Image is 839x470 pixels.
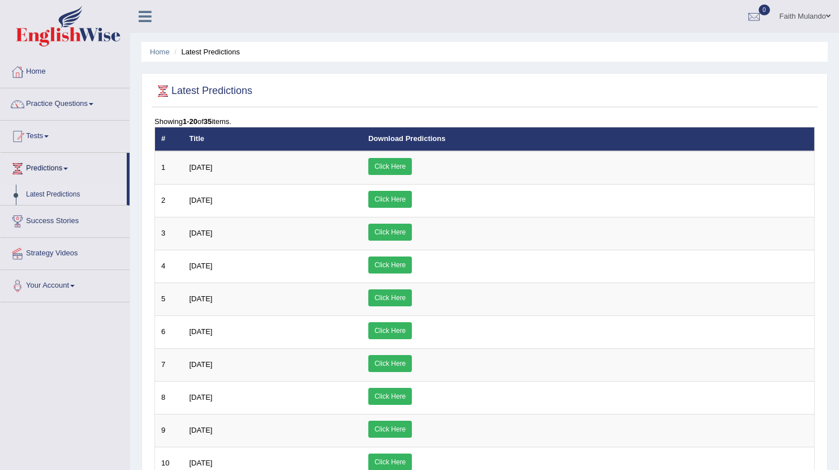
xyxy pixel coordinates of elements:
[154,83,252,100] h2: Latest Predictions
[155,381,183,414] td: 8
[155,250,183,283] td: 4
[183,127,362,151] th: Title
[190,327,213,336] span: [DATE]
[368,191,412,208] a: Click Here
[1,206,130,234] a: Success Stories
[155,348,183,381] td: 7
[155,414,183,447] td: 9
[368,158,412,175] a: Click Here
[1,153,127,181] a: Predictions
[368,224,412,241] a: Click Here
[155,127,183,151] th: #
[368,421,412,438] a: Click Here
[190,459,213,467] span: [DATE]
[155,315,183,348] td: 6
[190,393,213,401] span: [DATE]
[190,262,213,270] span: [DATE]
[171,46,240,57] li: Latest Predictions
[368,289,412,306] a: Click Here
[190,163,213,172] span: [DATE]
[1,56,130,84] a: Home
[759,5,770,15] span: 0
[183,117,197,126] b: 1-20
[1,270,130,298] a: Your Account
[155,184,183,217] td: 2
[190,426,213,434] span: [DATE]
[190,229,213,237] span: [DATE]
[150,48,170,56] a: Home
[204,117,212,126] b: 35
[1,238,130,266] a: Strategy Videos
[190,294,213,303] span: [DATE]
[155,151,183,185] td: 1
[368,322,412,339] a: Click Here
[190,196,213,204] span: [DATE]
[21,185,127,205] a: Latest Predictions
[368,355,412,372] a: Click Here
[155,217,183,250] td: 3
[368,388,412,405] a: Click Here
[362,127,815,151] th: Download Predictions
[190,360,213,369] span: [DATE]
[155,283,183,315] td: 5
[1,88,130,117] a: Practice Questions
[1,121,130,149] a: Tests
[154,116,815,127] div: Showing of items.
[368,257,412,274] a: Click Here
